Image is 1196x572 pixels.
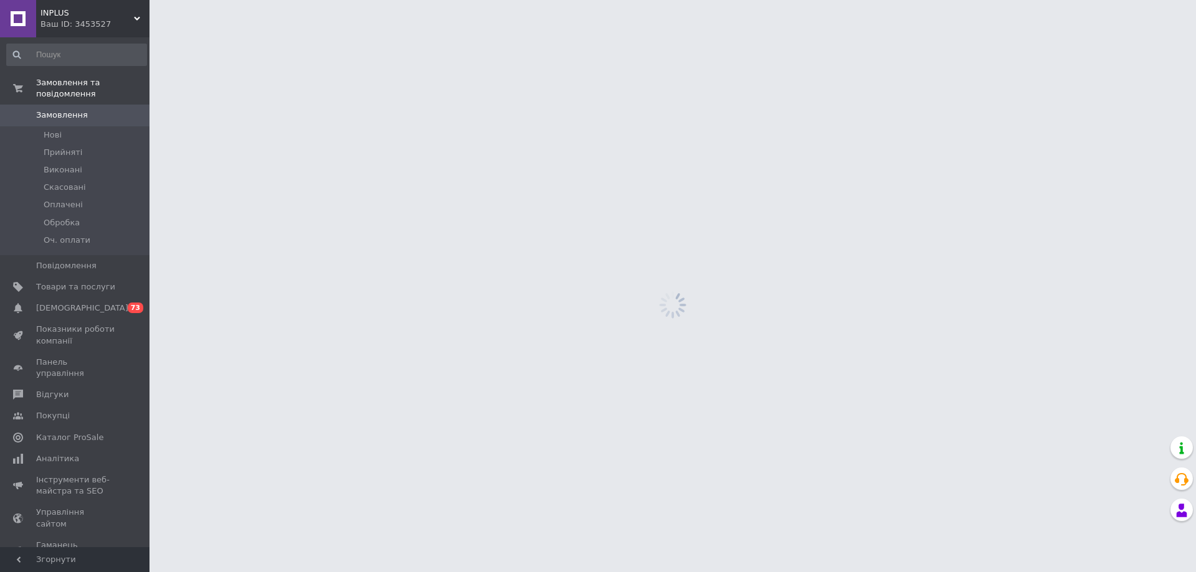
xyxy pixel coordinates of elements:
span: Показники роботи компанії [36,324,115,346]
span: Панель управління [36,357,115,379]
span: Покупці [36,410,70,421]
span: INPLUS [40,7,134,19]
span: Оч. оплати [44,235,90,246]
span: Гаманець компанії [36,540,115,562]
span: Інструменти веб-майстра та SEO [36,474,115,497]
span: Замовлення та повідомлення [36,77,149,100]
span: Замовлення [36,110,88,121]
span: [DEMOGRAPHIC_DATA] [36,302,128,314]
span: Прийняті [44,147,82,158]
span: 73 [128,302,143,313]
input: Пошук [6,44,147,66]
span: Нові [44,129,62,141]
span: Відгуки [36,389,69,400]
span: Повідомлення [36,260,97,271]
span: Аналітика [36,453,79,464]
span: Обробка [44,217,80,228]
span: Управління сайтом [36,507,115,529]
span: Товари та послуги [36,281,115,293]
span: Скасовані [44,182,86,193]
span: Оплачені [44,199,83,210]
span: Виконані [44,164,82,176]
img: spinner_grey-bg-hcd09dd2d8f1a785e3413b09b97f8118e7.gif [656,288,690,322]
div: Ваш ID: 3453527 [40,19,149,30]
span: Каталог ProSale [36,432,103,443]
